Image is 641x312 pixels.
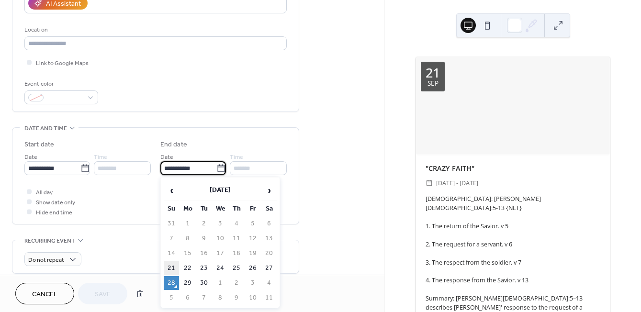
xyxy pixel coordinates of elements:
[213,217,228,231] td: 3
[160,152,173,162] span: Date
[229,261,244,275] td: 25
[230,152,243,162] span: Time
[245,291,260,305] td: 10
[164,202,179,216] th: Su
[36,208,72,218] span: Hide end time
[261,291,277,305] td: 11
[164,276,179,290] td: 28
[229,232,244,245] td: 11
[196,276,212,290] td: 30
[164,291,179,305] td: 5
[180,261,195,275] td: 22
[416,163,610,174] div: "CRAZY FAITH"
[229,276,244,290] td: 2
[213,291,228,305] td: 8
[245,246,260,260] td: 19
[36,58,89,68] span: Link to Google Maps
[245,232,260,245] td: 12
[229,202,244,216] th: Th
[229,217,244,231] td: 4
[261,261,277,275] td: 27
[196,232,212,245] td: 9
[261,217,277,231] td: 6
[213,276,228,290] td: 1
[15,283,74,304] button: Cancel
[180,217,195,231] td: 1
[36,188,53,198] span: All day
[261,232,277,245] td: 13
[196,291,212,305] td: 7
[180,246,195,260] td: 15
[229,246,244,260] td: 18
[213,246,228,260] td: 17
[180,276,195,290] td: 29
[427,80,439,87] div: Sep
[196,202,212,216] th: Tu
[36,198,75,208] span: Show date only
[245,202,260,216] th: Fr
[196,217,212,231] td: 2
[94,152,107,162] span: Time
[262,181,276,200] span: ›
[213,202,228,216] th: We
[180,291,195,305] td: 6
[245,276,260,290] td: 3
[180,232,195,245] td: 8
[261,202,277,216] th: Sa
[245,261,260,275] td: 26
[180,180,260,201] th: [DATE]
[213,232,228,245] td: 10
[24,25,285,35] div: Location
[229,291,244,305] td: 9
[164,261,179,275] td: 21
[196,246,212,260] td: 16
[24,79,96,89] div: Event color
[24,123,67,134] span: Date and time
[24,152,37,162] span: Date
[164,246,179,260] td: 14
[426,66,440,79] div: 21
[436,178,478,188] span: [DATE] - [DATE]
[160,140,187,150] div: End date
[196,261,212,275] td: 23
[261,246,277,260] td: 20
[164,232,179,245] td: 7
[24,140,54,150] div: Start date
[164,181,179,200] span: ‹
[32,290,57,300] span: Cancel
[180,202,195,216] th: Mo
[261,276,277,290] td: 4
[24,236,75,246] span: Recurring event
[28,255,64,266] span: Do not repeat
[213,261,228,275] td: 24
[164,217,179,231] td: 31
[245,217,260,231] td: 5
[426,178,432,188] div: ​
